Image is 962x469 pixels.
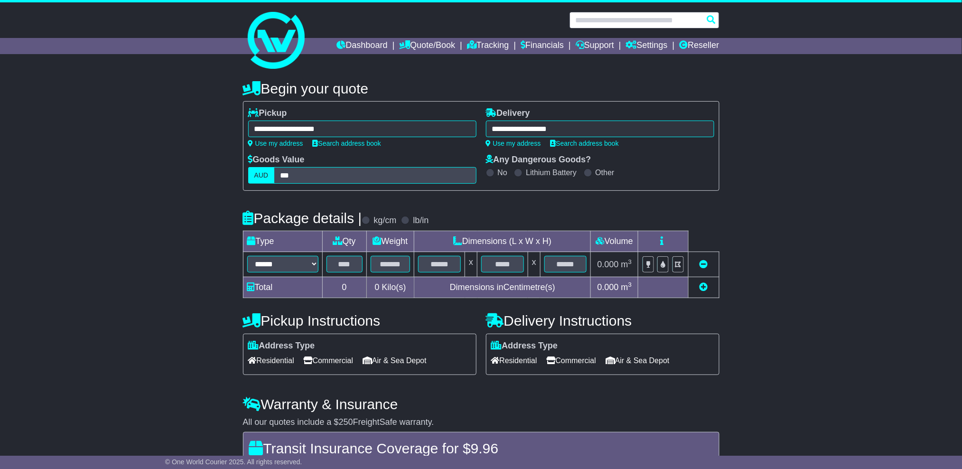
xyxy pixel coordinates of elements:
span: Commercial [547,353,596,368]
span: 0.000 [598,260,619,269]
td: Weight [366,231,414,252]
a: Financials [521,38,564,54]
td: x [465,252,477,277]
span: m [621,260,632,269]
label: kg/cm [374,216,396,226]
sup: 3 [628,281,632,288]
a: Search address book [551,140,619,147]
span: 0.000 [598,282,619,292]
h4: Transit Insurance Coverage for $ [249,441,713,456]
label: AUD [248,167,275,184]
span: 250 [339,417,353,427]
h4: Warranty & Insurance [243,396,719,412]
a: Search address book [313,140,381,147]
a: Tracking [467,38,509,54]
label: No [498,168,507,177]
span: Air & Sea Depot [606,353,670,368]
a: Use my address [248,140,303,147]
td: Total [243,277,322,298]
span: 9.96 [471,441,498,456]
span: 0 [374,282,379,292]
a: Use my address [486,140,541,147]
label: Address Type [491,341,558,351]
a: Quote/Book [399,38,455,54]
span: m [621,282,632,292]
sup: 3 [628,258,632,265]
span: Air & Sea Depot [363,353,427,368]
h4: Delivery Instructions [486,313,719,328]
a: Add new item [700,282,708,292]
div: All our quotes include a $ FreightSafe warranty. [243,417,719,428]
a: Remove this item [700,260,708,269]
td: Dimensions in Centimetre(s) [414,277,591,298]
label: Other [596,168,615,177]
label: Delivery [486,108,530,119]
label: Lithium Battery [526,168,577,177]
td: Volume [591,231,638,252]
h4: Begin your quote [243,81,719,96]
a: Settings [626,38,668,54]
td: Type [243,231,322,252]
a: Reseller [679,38,719,54]
span: Commercial [304,353,353,368]
a: Dashboard [337,38,388,54]
td: Kilo(s) [366,277,414,298]
a: Support [576,38,614,54]
h4: Pickup Instructions [243,313,476,328]
span: Residential [491,353,537,368]
label: Any Dangerous Goods? [486,155,591,165]
span: Residential [248,353,294,368]
td: 0 [322,277,366,298]
h4: Package details | [243,210,362,226]
td: Qty [322,231,366,252]
label: Goods Value [248,155,305,165]
td: Dimensions (L x W x H) [414,231,591,252]
label: Pickup [248,108,287,119]
label: Address Type [248,341,315,351]
span: © One World Courier 2025. All rights reserved. [165,458,302,466]
label: lb/in [413,216,429,226]
td: x [528,252,540,277]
